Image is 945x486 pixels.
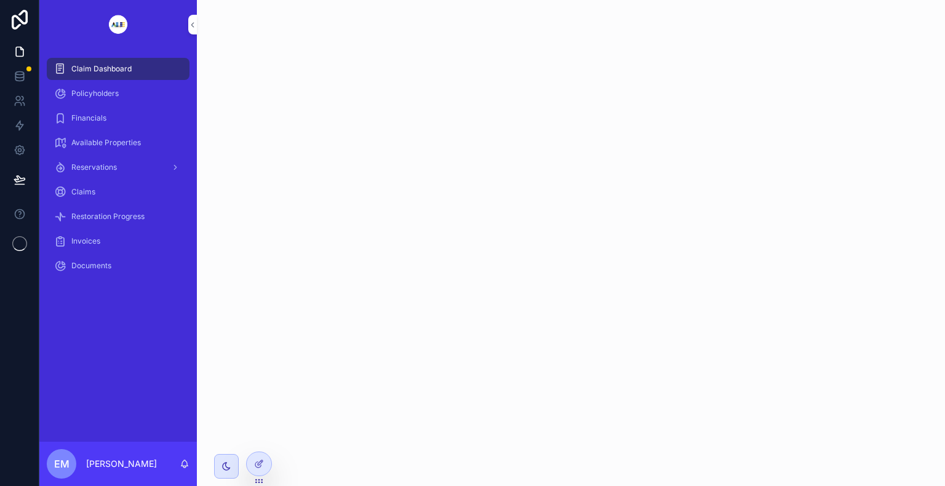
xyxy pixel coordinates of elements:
a: Available Properties [47,132,189,154]
a: Invoices [47,230,189,252]
div: scrollable content [39,49,197,293]
a: Documents [47,255,189,277]
span: Restoration Progress [71,212,145,221]
p: [PERSON_NAME] [86,458,157,470]
img: App logo [99,15,137,34]
a: Restoration Progress [47,205,189,228]
span: Reservations [71,162,117,172]
a: Financials [47,107,189,129]
a: Claim Dashboard [47,58,189,80]
a: Policyholders [47,82,189,105]
span: Claim Dashboard [71,64,132,74]
span: Financials [71,113,106,123]
span: Invoices [71,236,100,246]
span: Claims [71,187,95,197]
span: Available Properties [71,138,141,148]
a: Reservations [47,156,189,178]
span: EM [54,456,70,471]
span: Policyholders [71,89,119,98]
a: Claims [47,181,189,203]
span: Documents [71,261,111,271]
